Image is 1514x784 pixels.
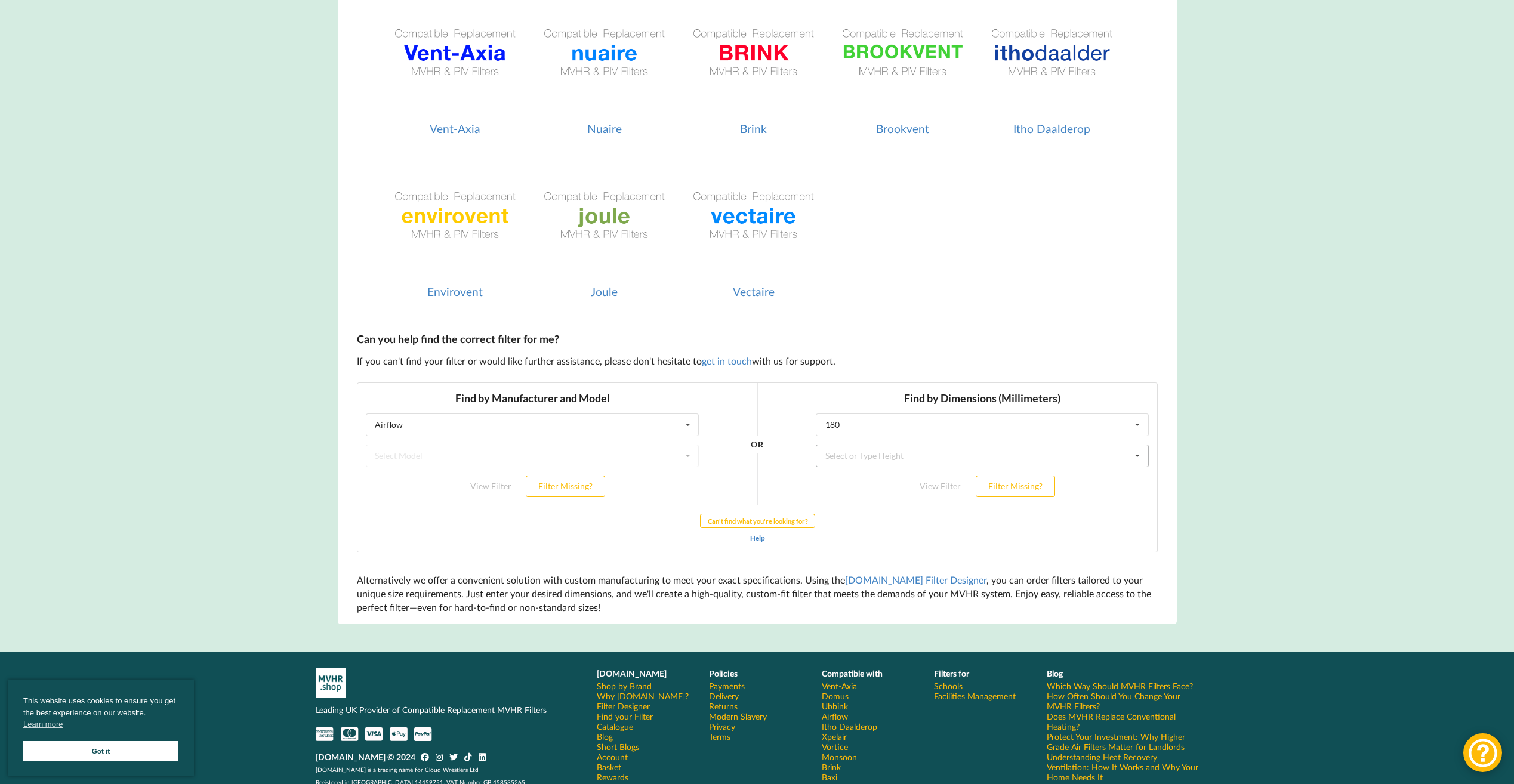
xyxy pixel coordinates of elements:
b: Can't find what you're looking for? [351,135,451,143]
img: mvhr-inverted.png [316,668,346,698]
a: Short Blogs [597,742,639,752]
img: Envirovent Compatible Filters [386,147,524,285]
a: Got it cookie [23,741,178,761]
b: Compatible with [822,668,883,678]
a: Monsoon [822,752,857,762]
a: Brink [822,762,841,772]
b: [DOMAIN_NAME] [597,668,667,678]
b: Filters for [934,668,969,678]
a: Vortice [822,742,848,752]
a: Payments [709,681,745,691]
a: Baxi [822,772,837,782]
button: Filter Missing? [169,93,248,115]
b: Blog [1047,668,1063,678]
div: cookieconsent [8,680,194,776]
p: Leading UK Provider of Compatible Replacement MVHR Filters [316,704,580,716]
h3: Can you help find the correct filter for me? [357,332,1158,346]
div: 180 [468,38,483,47]
a: Which Way Should MVHR Filters Face? [1047,681,1193,691]
div: Select or Type Height [468,69,547,78]
h3: Find by Manufacturer and Model [9,9,342,23]
p: If you can't find your filter or would like further assistance, please don't hesitate to with us ... [357,354,1158,368]
a: Account [597,752,628,762]
a: Joule [535,147,673,298]
a: Envirovent [386,147,524,298]
a: Does MVHR Replace Conventional Heating? [1047,711,1199,731]
p: Alternatively we offer a convenient solution with custom manufacturing to meet your exact specifi... [357,573,1158,615]
button: Filter Missing? [619,93,698,115]
a: Delivery [709,691,739,701]
a: Modern Slavery [709,711,767,721]
a: Vent-Axia [822,681,857,691]
div: OR [394,62,406,124]
div: Airflow [18,38,46,47]
a: Returns [709,701,738,711]
a: How Often Should You Change Your MVHR Filters? [1047,691,1199,711]
a: Privacy [709,721,735,731]
a: Understanding Heat Recovery Ventilation: How It Works and Why Your Home Needs It [1047,752,1199,782]
a: get in touch [702,355,752,366]
a: Catalogue [597,721,633,731]
b: Policies [709,668,738,678]
a: Domus [822,691,849,701]
a: Why [DOMAIN_NAME]? [597,691,689,701]
a: Vectaire [684,147,822,298]
b: [DOMAIN_NAME] © 2024 [316,752,415,762]
img: Vectaire Compatible Filters [684,147,822,285]
a: [DOMAIN_NAME] Filter Designer [845,574,986,585]
a: Itho Daalderop [822,721,877,731]
img: Joule Compatible Filters [535,147,673,285]
h3: Find by Dimensions (Millimeters) [459,9,792,23]
a: Ubbink [822,701,848,711]
a: Shop by Brand [597,681,652,691]
a: Filter Designer [597,701,650,711]
a: Basket [597,762,621,772]
a: Blog [597,731,613,742]
a: Xpelair [822,731,847,742]
a: Protect Your Investment: Why Higher Grade Air Filters Matter for Landlords [1047,731,1199,752]
span: [DOMAIN_NAME] is a trading name for Cloud Wrestlers Ltd [316,766,479,773]
span: This website uses cookies to ensure you get the best experience on our website. [23,695,178,733]
a: Find your Filter [597,711,653,721]
a: Facilities Management [934,691,1016,701]
a: Rewards [597,772,628,782]
button: Can't find what you're looking for? [343,131,458,146]
a: Airflow [822,711,848,721]
a: Terms [709,731,730,742]
a: Schools [934,681,963,691]
a: Help [393,151,408,159]
a: cookies - Learn more [23,718,63,730]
